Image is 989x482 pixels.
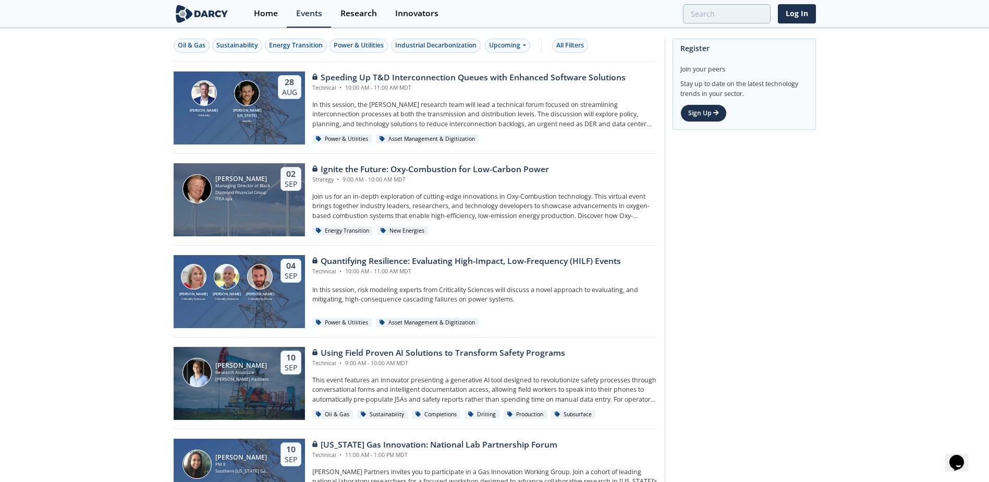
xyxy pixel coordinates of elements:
div: Power & Utilities [312,318,372,328]
div: Technical 10:00 AM - 11:00 AM MDT [312,84,626,92]
div: Criticality Sciences [243,297,277,301]
div: Technical 9:00 AM - 10:00 AM MDT [312,359,565,368]
div: [PERSON_NAME] [243,292,277,297]
div: Sep [285,455,297,464]
div: Subsurface [551,410,596,419]
div: Industrial Decarbonization [395,41,477,50]
p: This event features an innovator presenting a generative AI tool designed to revolutionize safety... [312,376,657,404]
div: 02 [285,169,297,179]
div: Aug [282,88,297,97]
div: Energy Transition [312,226,373,236]
div: [US_STATE] Gas Innovation: National Lab Partnership Forum [312,439,557,451]
div: Power & Utilities [312,135,372,144]
span: • [338,84,344,91]
a: Sign Up [680,104,727,122]
div: Sustainability [216,41,258,50]
div: Production [504,410,547,419]
img: Patrick Imeson [182,174,212,203]
button: Power & Utilities [329,39,388,53]
img: Luigi Montana [234,80,260,106]
div: 10 [285,444,297,455]
div: Speeding Up T&D Interconnection Queues with Enhanced Software Solutions [312,71,626,84]
img: Susan Ginsburg [181,264,206,290]
div: PM II [215,461,271,468]
div: Research [340,9,377,18]
div: Asset Management & Digitization [376,135,479,144]
div: 10 [285,353,297,363]
div: [PERSON_NAME] [177,292,211,297]
button: Sustainability [212,39,262,53]
div: [PERSON_NAME] [215,454,271,461]
div: Events [296,9,322,18]
div: Sep [285,179,297,189]
span: • [335,176,341,183]
div: [PERSON_NAME] [210,292,243,297]
div: Technical 11:00 AM - 1:00 PM MDT [312,451,557,460]
div: Completions [412,410,461,419]
input: Advanced Search [683,4,771,23]
button: Industrial Decarbonization [391,39,481,53]
div: envelio [231,119,263,123]
div: [PERSON_NAME] [215,362,268,369]
div: Register [680,39,808,57]
button: All Filters [552,39,588,53]
div: Using Field Proven AI Solutions to Transform Safety Programs [312,347,565,359]
iframe: chat widget [945,440,979,472]
p: In this session, risk modeling experts from Criticality Sciences will discuss a novel approach to... [312,285,657,305]
div: Sustainability [357,410,408,419]
div: [PERSON_NAME] [188,108,220,114]
div: Managing Director at Black Diamond Financial Group [215,183,271,196]
div: [PERSON_NAME][US_STATE] [231,108,263,119]
img: Juan Mayol [182,358,212,387]
img: Sheryldean Garcia [182,450,212,479]
div: Sep [285,271,297,281]
div: ITEA spa [215,196,271,202]
img: Ben Ruddell [214,264,239,290]
span: • [338,359,344,367]
div: Quantifying Resilience: Evaluating High-Impact, Low-Frequency (HILF) Events [312,255,621,268]
div: Research Associate [215,369,268,376]
span: • [338,268,344,275]
span: • [338,451,344,459]
p: Join us for an in-depth exploration of cutting-edge innovations in Oxy-Combustion technology. Thi... [312,192,657,221]
img: logo-wide.svg [174,5,230,23]
div: Drilling [465,410,500,419]
div: Home [254,9,278,18]
a: Juan Mayol [PERSON_NAME] Research Associate [PERSON_NAME] Partners 10 Sep Using Field Proven AI S... [174,347,657,420]
div: Criticality Sciences [177,297,211,301]
a: Patrick Imeson [PERSON_NAME] Managing Director at Black Diamond Financial Group ITEA spa 02 Sep I... [174,163,657,236]
div: 28 [282,77,297,88]
div: 04 [285,261,297,271]
div: Oil & Gas [178,41,205,50]
div: Sep [285,363,297,372]
div: Innovators [395,9,438,18]
button: Oil & Gas [174,39,210,53]
div: [PERSON_NAME] [215,175,271,183]
img: Brian Fitzsimons [191,80,217,106]
div: Technical 10:00 AM - 11:00 AM MDT [312,268,621,276]
div: Upcoming [485,39,530,53]
div: Strategy 9:00 AM - 10:00 AM MDT [312,176,549,184]
p: In this session, the [PERSON_NAME] research team will lead a technical forum focused on streamlin... [312,100,657,129]
div: Ignite the Future: Oxy-Combustion for Low-Carbon Power [312,163,549,176]
a: Susan Ginsburg [PERSON_NAME] Criticality Sciences Ben Ruddell [PERSON_NAME] Criticality Sciences ... [174,255,657,328]
div: Power & Utilities [334,41,384,50]
div: Asset Management & Digitization [376,318,479,328]
div: Energy Transition [269,41,323,50]
div: Join your peers [680,57,808,74]
div: New Energies [377,226,429,236]
div: All Filters [556,41,584,50]
a: Brian Fitzsimons [PERSON_NAME] GridUnity Luigi Montana [PERSON_NAME][US_STATE] envelio 28 Aug Spe... [174,71,657,144]
div: Oil & Gas [312,410,353,419]
img: Ross Dakin [247,264,273,290]
button: Energy Transition [265,39,327,53]
div: GridUnity [188,113,220,117]
div: Criticality Sciences [210,297,243,301]
a: Log In [778,4,816,23]
div: Southern [US_STATE] Gas Company [215,468,271,475]
div: [PERSON_NAME] Partners [215,376,268,383]
div: Stay up to date on the latest technology trends in your sector. [680,74,808,99]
